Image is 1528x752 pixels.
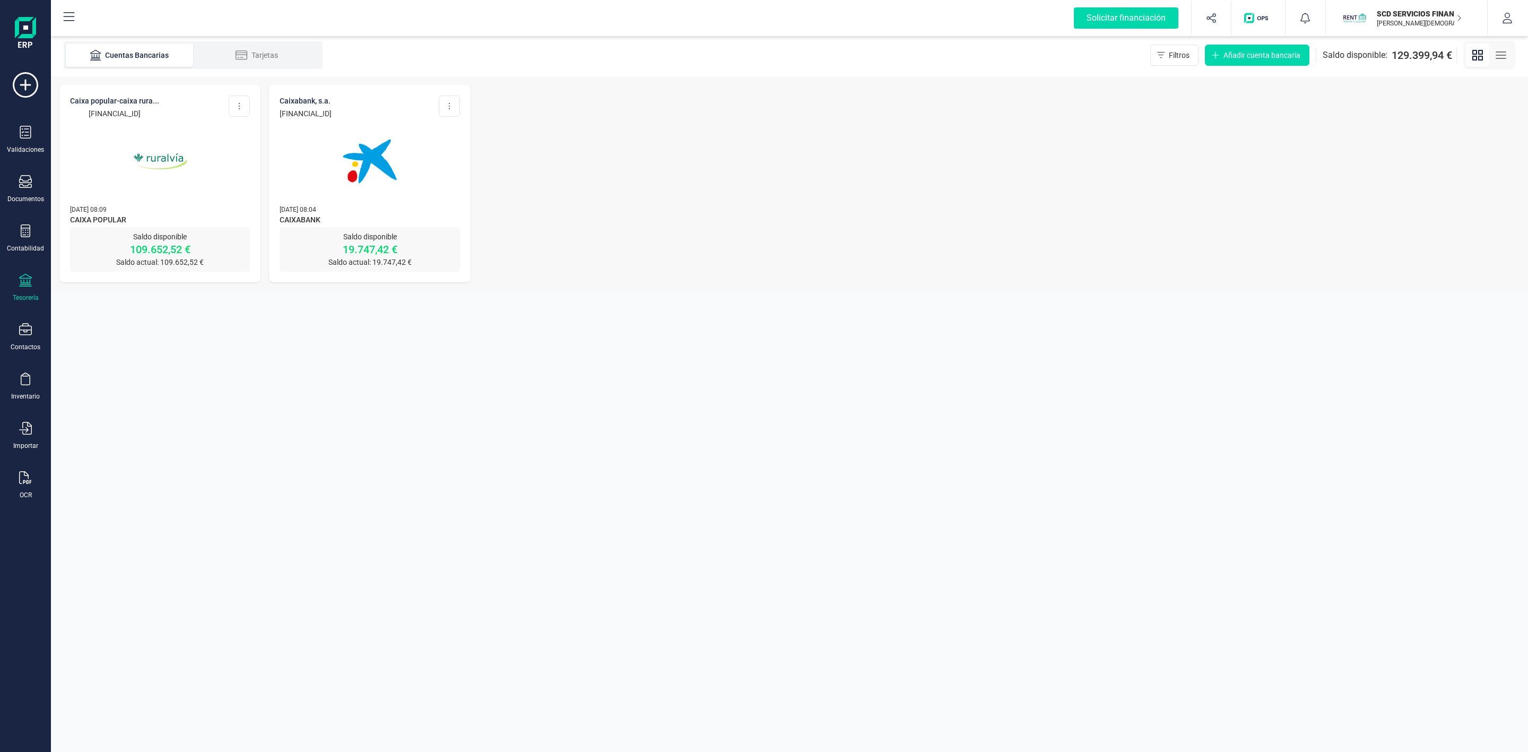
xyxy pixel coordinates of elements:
button: Logo de OPS [1238,1,1279,35]
span: Saldo disponible: [1323,49,1387,62]
div: Inventario [11,392,40,401]
p: CAIXA POPULAR-CAIXA RURA... [70,96,159,106]
span: Añadir cuenta bancaria [1223,50,1300,60]
div: Contactos [11,343,40,351]
span: 129.399,94 € [1392,48,1452,63]
span: CAIXABANK [280,214,459,227]
div: Documentos [7,195,44,203]
span: [DATE] 08:09 [70,206,107,213]
div: Contabilidad [7,244,44,253]
span: [DATE] 08:04 [280,206,316,213]
span: Filtros [1169,50,1190,60]
img: Logo de OPS [1244,13,1272,23]
div: Cuentas Bancarias [87,50,172,60]
p: Saldo actual: 109.652,52 € [70,257,250,267]
p: Saldo actual: 19.747,42 € [280,257,459,267]
p: [FINANCIAL_ID] [280,108,332,119]
button: Solicitar financiación [1061,1,1191,35]
p: [PERSON_NAME][DEMOGRAPHIC_DATA][DEMOGRAPHIC_DATA] [1377,19,1462,28]
p: CAIXABANK, S.A. [280,96,332,106]
button: Filtros [1150,45,1199,66]
p: SCD SERVICIOS FINANCIEROS SL [1377,8,1462,19]
p: [FINANCIAL_ID] [70,108,159,119]
p: Saldo disponible [280,231,459,242]
p: Saldo disponible [70,231,250,242]
div: Validaciones [7,145,44,154]
img: Logo Finanedi [15,17,36,51]
p: 109.652,52 € [70,242,250,257]
div: Importar [13,442,38,450]
button: Añadir cuenta bancaria [1205,45,1309,66]
div: Tarjetas [214,50,299,60]
p: 19.747,42 € [280,242,459,257]
div: Solicitar financiación [1074,7,1178,29]
div: OCR [20,491,32,499]
button: SCSCD SERVICIOS FINANCIEROS SL[PERSON_NAME][DEMOGRAPHIC_DATA][DEMOGRAPHIC_DATA] [1339,1,1474,35]
span: CAIXA POPULAR [70,214,250,227]
img: SC [1343,6,1366,30]
div: Tesorería [13,293,39,302]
